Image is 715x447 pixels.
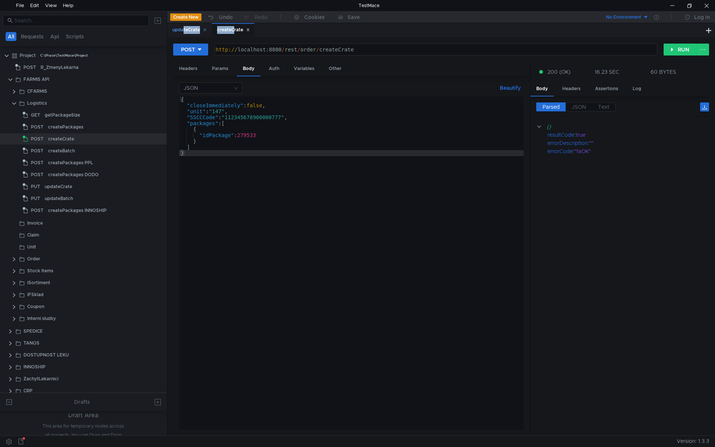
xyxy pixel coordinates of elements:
[219,13,233,22] div: Undo
[6,32,16,41] button: All
[31,181,40,192] span: PUT
[576,131,700,139] div: true
[23,361,45,372] div: INNOSHIP
[547,147,573,155] div: errorCode
[627,82,647,96] div: Log
[664,44,697,56] button: RUN
[48,32,61,41] button: Api
[27,253,40,264] div: Order
[48,205,107,216] div: createPackages INNOSHIP
[31,145,44,156] span: POST
[238,12,273,23] button: Redo
[237,62,260,76] div: Body
[170,13,201,21] button: Create New
[45,193,73,204] div: updateBatch
[572,104,586,110] span: JSON
[40,50,88,61] div: C:\Prace\TestMace\Project
[27,313,56,324] div: Interni sluzby
[27,241,36,253] div: Unit
[347,15,360,20] div: Save
[31,169,44,180] span: POST
[556,82,587,96] div: Headers
[288,62,320,76] div: Variables
[574,147,700,155] div: "faOK"
[304,13,325,22] div: Cookies
[19,32,46,41] button: Requests
[27,277,50,288] div: iSortiment
[27,218,43,229] div: Invoice
[48,157,93,168] div: createPackages PPL
[27,265,53,276] div: Stock items
[45,181,72,192] div: updateCrate
[23,373,58,384] div: ZachytLekarnici
[23,385,32,396] div: CRP
[27,289,44,300] div: iFSklad
[255,13,268,22] div: Redo
[31,133,44,145] span: POST
[547,131,709,139] div: :
[48,121,83,133] div: createPackages
[48,133,74,145] div: createCrate
[547,147,709,155] div: :
[31,121,44,133] span: POST
[172,26,207,34] div: updateCrate
[23,74,49,85] div: FARMIS API
[27,301,44,312] div: Coupon
[173,44,208,56] button: POST
[31,205,44,216] span: POST
[23,349,69,361] div: DOSTUPNOST LEKU
[31,157,44,168] span: POST
[543,104,560,110] span: Parsed
[547,123,699,131] div: {}
[651,69,676,75] div: 60 BYTES
[23,62,36,73] span: POST
[677,436,709,447] span: Version: 1.3.3
[41,62,79,73] div: R_ZmenyLekarna
[497,83,524,92] button: Beautify
[31,193,40,204] span: PUT
[547,131,574,139] div: resultCode
[173,62,203,76] div: Headers
[31,110,40,121] span: GET
[595,69,619,75] div: 16.23 SEC
[48,145,75,156] div: createBatch
[547,139,709,147] div: :
[181,45,195,54] div: POST
[530,82,554,96] div: Body
[23,337,39,349] div: TANOS
[27,229,39,241] div: Claim
[74,397,90,406] div: Drafts
[48,169,99,180] div: createPackages DODO
[263,62,285,76] div: Auth
[589,82,624,96] div: Assertions
[45,110,80,121] div: getPackageSize
[323,62,347,76] div: Other
[547,68,571,76] span: 200 (OK)
[27,86,47,97] div: CFARMIS
[217,26,250,34] div: createCrate
[547,139,588,147] div: errorDescription
[14,16,144,25] input: Search...
[64,32,86,41] button: Scripts
[589,139,701,147] div: ""
[597,11,649,23] button: No Environment
[606,14,641,21] div: No Environment
[27,98,47,109] div: Logistics
[206,62,234,76] div: Params
[201,12,238,23] button: Undo
[20,50,36,61] div: Project
[694,13,710,22] div: Log In
[598,104,609,110] span: Text
[23,326,43,337] div: SPEDICE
